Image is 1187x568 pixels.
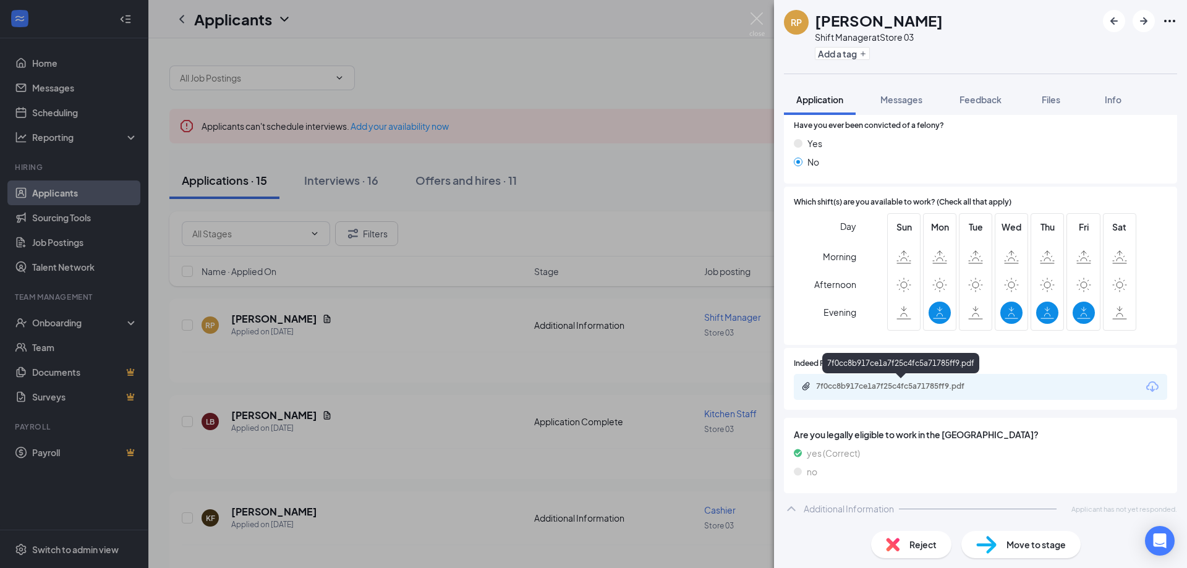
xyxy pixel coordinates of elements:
span: Have you ever been convicted of a felony? [794,120,944,132]
span: Sat [1108,220,1131,234]
div: Additional Information [804,502,894,515]
span: Fri [1073,220,1095,234]
svg: ChevronUp [784,501,799,516]
a: Paperclip7f0cc8b917ce1a7f25c4fc5a71785ff9.pdf [801,381,1002,393]
svg: Paperclip [801,381,811,391]
span: Tue [964,220,987,234]
svg: Ellipses [1162,14,1177,28]
button: ArrowRight [1133,10,1155,32]
span: Afternoon [814,273,856,295]
span: Feedback [959,94,1002,105]
button: PlusAdd a tag [815,47,870,60]
span: Thu [1036,220,1058,234]
div: 7f0cc8b917ce1a7f25c4fc5a71785ff9.pdf [822,353,979,373]
span: Evening [823,301,856,323]
svg: Plus [859,50,867,57]
svg: ArrowRight [1136,14,1151,28]
span: Applicant has not yet responded. [1071,504,1177,514]
span: Sun [893,220,915,234]
svg: Download [1145,379,1160,394]
span: Wed [1000,220,1023,234]
span: yes (Correct) [807,446,860,460]
span: Mon [929,220,951,234]
span: No [807,155,819,169]
h1: [PERSON_NAME] [815,10,943,31]
span: Day [840,219,856,233]
span: Yes [807,137,822,150]
span: no [807,465,817,478]
div: Open Intercom Messenger [1145,526,1175,556]
svg: ArrowLeftNew [1107,14,1121,28]
span: Files [1042,94,1060,105]
span: Move to stage [1006,538,1066,551]
span: Which shift(s) are you available to work? (Check all that apply) [794,197,1011,208]
span: Indeed Resume [794,358,848,370]
span: Reject [909,538,937,551]
div: 7f0cc8b917ce1a7f25c4fc5a71785ff9.pdf [816,381,989,391]
span: Info [1105,94,1121,105]
span: Morning [823,245,856,268]
span: Application [796,94,843,105]
button: ArrowLeftNew [1103,10,1125,32]
div: Shift Manager at Store 03 [815,31,943,43]
span: Messages [880,94,922,105]
div: RP [791,16,802,28]
span: Are you legally eligible to work in the [GEOGRAPHIC_DATA]? [794,428,1167,441]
